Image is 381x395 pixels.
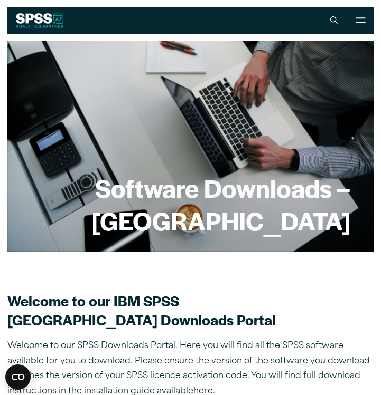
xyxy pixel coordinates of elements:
img: SPSS White Logo [16,13,64,28]
button: Open CMP widget [5,364,31,390]
h1: Software Downloads – [GEOGRAPHIC_DATA] [30,171,351,237]
h2: Welcome to our IBM SPSS [GEOGRAPHIC_DATA] Downloads Portal [7,291,374,329]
